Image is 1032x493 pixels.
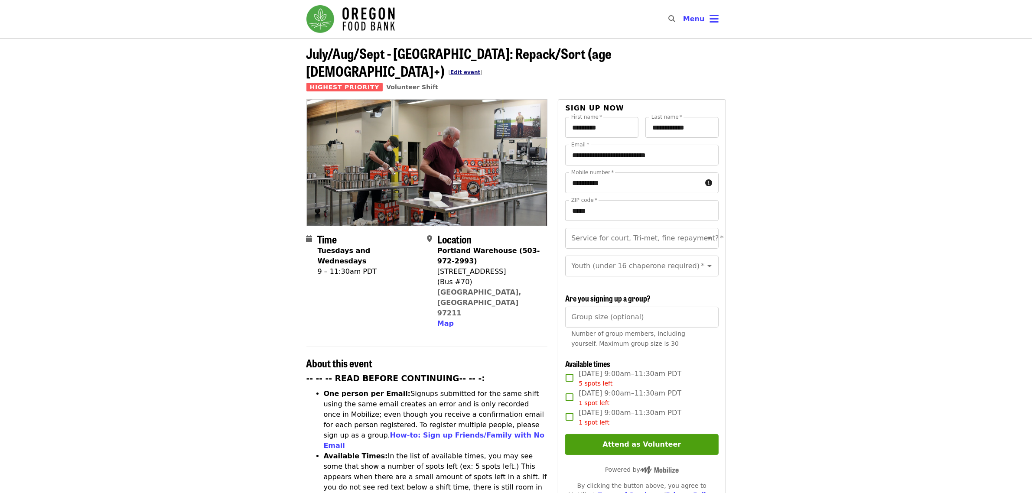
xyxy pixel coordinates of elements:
span: [DATE] 9:00am–11:30am PDT [579,388,681,408]
label: ZIP code [571,198,597,203]
span: Sign up now [565,104,624,112]
span: [ ] [449,69,483,75]
a: Volunteer Shift [386,84,438,91]
label: Email [571,142,589,147]
i: bars icon [710,13,719,25]
strong: Tuesdays and Wednesdays [318,246,371,265]
input: Search [680,9,687,29]
span: [DATE] 9:00am–11:30am PDT [579,369,681,388]
strong: Available Times: [324,452,388,460]
label: First name [571,114,602,120]
img: July/Aug/Sept - Portland: Repack/Sort (age 16+) organized by Oregon Food Bank [307,100,547,225]
a: [GEOGRAPHIC_DATA], [GEOGRAPHIC_DATA] 97211 [437,288,521,317]
span: Time [318,231,337,246]
input: Last name [645,117,719,138]
span: 5 spots left [579,380,612,387]
a: How-to: Sign up Friends/Family with No Email [324,431,545,450]
i: search icon [668,15,675,23]
i: map-marker-alt icon [427,235,432,243]
img: Oregon Food Bank - Home [306,5,395,33]
i: circle-info icon [706,179,713,187]
span: 1 spot left [579,399,609,406]
button: Open [703,232,716,244]
span: Highest Priority [306,83,383,91]
span: About this event [306,355,373,370]
label: Mobile number [571,170,614,175]
span: Are you signing up a group? [565,292,651,304]
input: Mobile number [565,172,702,193]
span: 1 spot left [579,419,609,426]
input: ZIP code [565,200,718,221]
button: Map [437,318,454,329]
span: Powered by [605,466,679,473]
img: Powered by Mobilize [640,466,679,474]
span: Map [437,319,454,328]
div: 9 – 11:30am PDT [318,266,420,277]
strong: Portland Warehouse (503-972-2993) [437,246,540,265]
button: Toggle account menu [676,9,726,29]
button: Open [703,260,716,272]
input: Email [565,145,718,165]
a: Edit event [450,69,480,75]
li: Signups submitted for the same shift using the same email creates an error and is only recorded o... [324,389,548,451]
span: Location [437,231,472,246]
input: [object Object] [565,307,718,328]
span: Menu [683,15,705,23]
div: (Bus #70) [437,277,540,287]
strong: -- -- -- READ BEFORE CONTINUING-- -- -: [306,374,485,383]
span: [DATE] 9:00am–11:30am PDT [579,408,681,427]
span: Available times [565,358,610,369]
button: Attend as Volunteer [565,434,718,455]
input: First name [565,117,638,138]
div: [STREET_ADDRESS] [437,266,540,277]
span: July/Aug/Sept - [GEOGRAPHIC_DATA]: Repack/Sort (age [DEMOGRAPHIC_DATA]+) [306,43,612,81]
label: Last name [651,114,682,120]
span: Number of group members, including yourself. Maximum group size is 30 [571,330,685,347]
strong: One person per Email: [324,389,411,398]
i: calendar icon [306,235,313,243]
